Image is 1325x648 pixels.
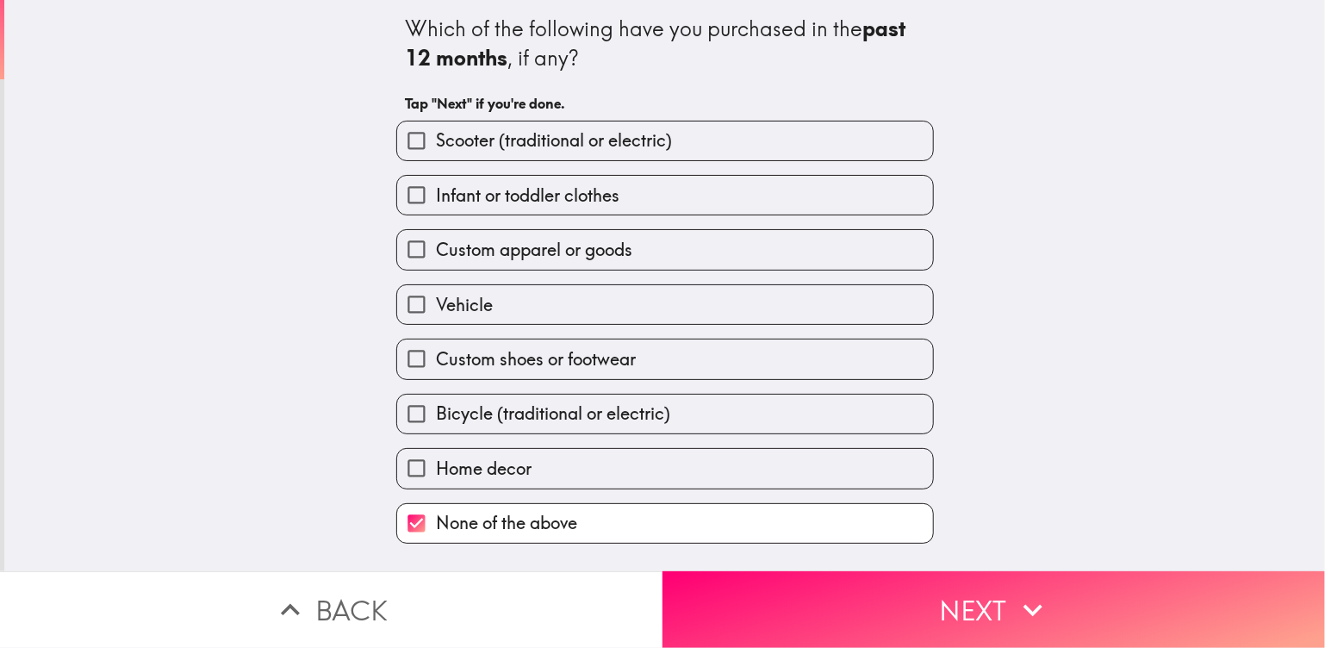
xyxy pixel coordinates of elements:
button: Vehicle [397,285,933,324]
span: Custom apparel or goods [436,238,632,262]
h6: Tap "Next" if you're done. [406,94,924,113]
span: Custom shoes or footwear [436,347,636,371]
b: past 12 months [406,16,911,71]
span: Vehicle [436,293,493,317]
button: Bicycle (traditional or electric) [397,395,933,433]
button: Next [662,571,1325,648]
span: Infant or toddler clothes [436,184,619,208]
button: Home decor [397,449,933,488]
span: Home decor [436,457,532,481]
span: None of the above [436,511,577,535]
button: Scooter (traditional or electric) [397,121,933,160]
span: Bicycle (traditional or electric) [436,402,670,426]
span: Scooter (traditional or electric) [436,128,672,153]
button: None of the above [397,504,933,543]
button: Custom shoes or footwear [397,340,933,378]
div: Which of the following have you purchased in the , if any? [406,15,924,72]
button: Custom apparel or goods [397,230,933,269]
button: Infant or toddler clothes [397,176,933,215]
